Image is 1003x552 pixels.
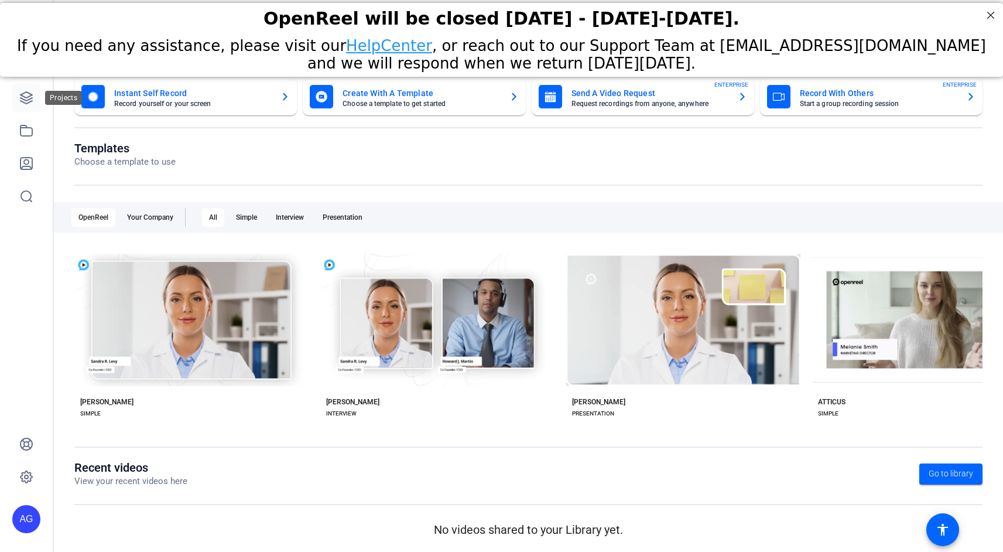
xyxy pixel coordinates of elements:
mat-card-title: Create With A Template [343,86,499,100]
mat-card-subtitle: Record yourself or your screen [114,100,271,107]
a: HelpCenter [346,34,432,52]
div: Presentation [316,208,369,227]
div: PRESENTATION [572,409,614,418]
div: SIMPLE [818,409,838,418]
div: All [202,208,224,227]
mat-card-subtitle: Start a group recording session [800,100,957,107]
span: ENTERPRISE [714,80,748,89]
a: Go to library [919,464,983,485]
div: AG [12,505,40,533]
button: Instant Self RecordRecord yourself or your screen [74,78,297,115]
h1: Templates [74,141,176,155]
div: SIMPLE [80,409,101,418]
mat-icon: accessibility [936,523,950,537]
mat-card-subtitle: Choose a template to get started [343,100,499,107]
p: No videos shared to your Library yet. [74,521,983,539]
p: View your recent videos here [74,475,187,488]
div: ATTICUS [818,397,845,407]
div: Interview [269,208,311,227]
div: Projects [45,91,82,105]
span: Go to library [929,468,973,480]
span: If you need any assistance, please visit our , or reach out to our Support Team at [EMAIL_ADDRESS... [17,34,986,69]
div: [PERSON_NAME] [80,397,133,407]
div: [PERSON_NAME] [326,397,379,407]
span: ENTERPRISE [943,80,977,89]
button: Send A Video RequestRequest recordings from anyone, anywhereENTERPRISE [532,78,754,115]
mat-card-subtitle: Request recordings from anyone, anywhere [571,100,728,107]
button: Record With OthersStart a group recording sessionENTERPRISE [760,78,983,115]
button: Create With A TemplateChoose a template to get started [303,78,525,115]
p: Choose a template to use [74,155,176,169]
mat-card-title: Record With Others [800,86,957,100]
div: Your Company [120,208,180,227]
div: [PERSON_NAME] [572,397,625,407]
div: INTERVIEW [326,409,357,418]
mat-card-title: Send A Video Request [571,86,728,100]
h1: Recent videos [74,461,187,475]
div: OpenReel [71,208,115,227]
mat-card-title: Instant Self Record [114,86,271,100]
div: Simple [229,208,264,227]
div: OpenReel will be closed [DATE] - [DATE]-[DATE]. [15,5,988,26]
